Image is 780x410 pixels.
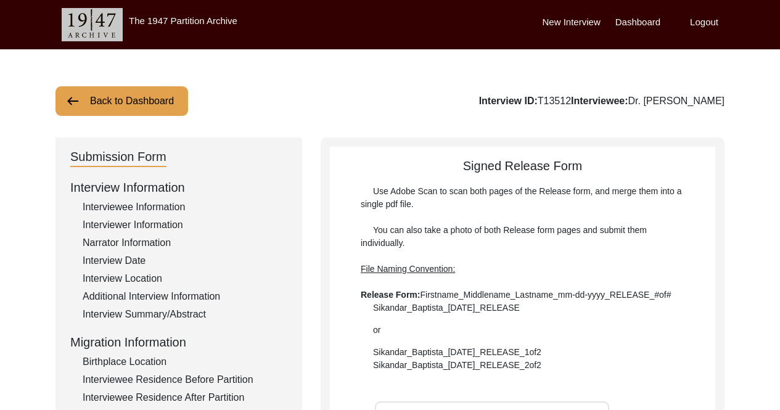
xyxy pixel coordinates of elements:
b: Release Form: [361,290,420,300]
div: Interviewee Information [83,200,287,215]
div: Additional Interview Information [83,289,287,304]
div: Interviewee Residence Before Partition [83,372,287,387]
div: Use Adobe Scan to scan both pages of the Release form, and merge them into a single pdf file. You... [361,185,684,372]
label: Dashboard [615,15,660,30]
b: Interview ID: [479,96,538,106]
div: Interview Information [70,178,287,197]
div: Birthplace Location [83,355,287,369]
div: Interview Summary/Abstract [83,307,287,322]
div: or [361,324,684,337]
label: The 1947 Partition Archive [129,15,237,26]
div: Submission Form [70,147,166,167]
img: header-logo.png [62,8,123,41]
div: Interview Location [83,271,287,286]
span: File Naming Convention: [361,264,455,274]
div: Migration Information [70,333,287,351]
div: Narrator Information [83,236,287,250]
div: T13512 Dr. [PERSON_NAME] [479,94,725,109]
label: New Interview [543,15,601,30]
div: Interviewee Residence After Partition [83,390,287,405]
button: Back to Dashboard [55,86,188,116]
img: arrow-left.png [65,94,80,109]
label: Logout [690,15,718,30]
div: Signed Release Form [330,157,715,372]
div: Interview Date [83,253,287,268]
b: Interviewee: [571,96,628,106]
div: Interviewer Information [83,218,287,232]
